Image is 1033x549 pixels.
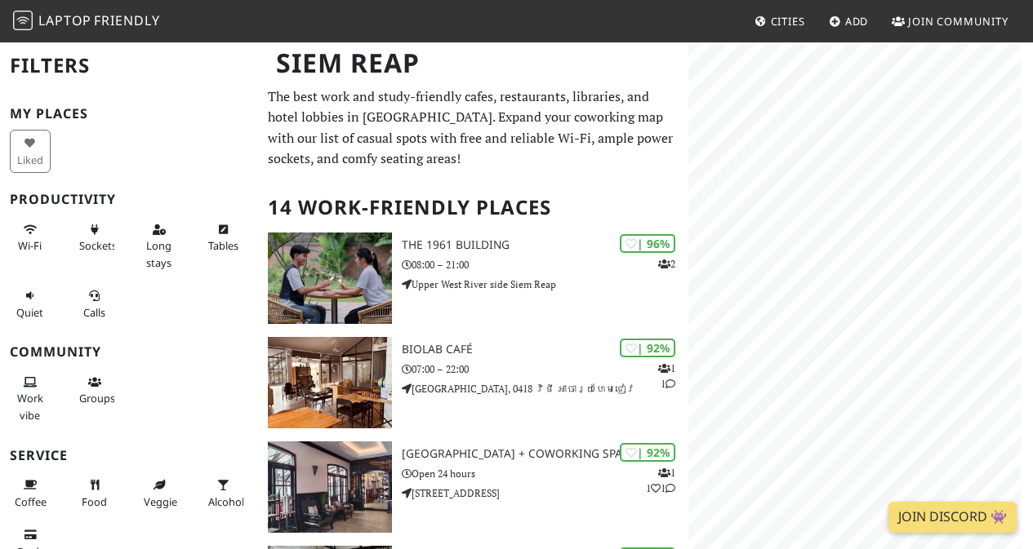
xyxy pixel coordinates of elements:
p: [STREET_ADDRESS] [402,485,688,501]
a: The 1961 Building | 96% 2 The 1961 Building 08:00 – 21:00 Upper West River side Siem Reap [258,232,688,324]
button: Long stays [139,216,180,276]
a: Add [822,7,875,36]
a: Join Discord 👾 [888,502,1017,533]
span: Power sockets [79,238,117,253]
h3: Community [10,344,248,360]
button: Calls [74,282,115,325]
a: Cities [748,7,812,36]
span: Add [845,14,869,29]
span: Work-friendly tables [208,238,238,253]
span: Long stays [146,238,171,269]
p: 08:00 – 21:00 [402,257,688,272]
span: Video/audio calls [83,305,105,320]
span: Veggie [144,494,177,509]
span: People working [17,391,43,422]
p: Upper West River side Siem Reap [402,277,688,292]
h2: 14 Work-Friendly Places [268,183,679,232]
span: Laptop [38,11,91,29]
span: Join Community [908,14,1009,29]
h3: Productivity [10,192,248,207]
div: | 92% [620,339,675,357]
p: 07:00 – 22:00 [402,361,688,377]
p: Open 24 hours [402,466,688,481]
h2: Filters [10,41,248,91]
a: LaptopFriendly LaptopFriendly [13,7,160,36]
div: | 92% [620,443,675,462]
span: Coffee [15,494,47,509]
button: Work vibe [10,369,51,428]
button: Sockets [74,216,115,259]
span: Food [82,494,107,509]
h3: My Places [10,106,248,122]
p: 2 [658,256,675,272]
button: Groups [74,369,115,412]
h3: BIOLAB CAFÉ [402,343,688,356]
img: Bodee Hotel + Coworking Space [268,441,392,533]
button: Food [74,472,115,515]
a: Join Community [885,7,1015,36]
h3: The 1961 Building [402,238,688,252]
button: Veggie [139,472,180,515]
img: The 1961 Building [268,232,392,324]
button: Quiet [10,282,51,325]
span: Cities [771,14,805,29]
button: Alcohol [203,472,244,515]
span: Alcohol [208,494,244,509]
p: 1 1 [658,361,675,392]
button: Coffee [10,472,51,515]
button: Wi-Fi [10,216,51,259]
span: Stable Wi-Fi [18,238,42,253]
span: Friendly [94,11,159,29]
button: Tables [203,216,244,259]
p: 1 1 1 [646,465,675,496]
h3: Service [10,448,248,463]
h3: [GEOGRAPHIC_DATA] + Coworking Space [402,447,688,461]
h1: Siem Reap [263,41,685,86]
a: Bodee Hotel + Coworking Space | 92% 111 [GEOGRAPHIC_DATA] + Coworking Space Open 24 hours [STREET... [258,441,688,533]
span: Quiet [16,305,43,320]
span: Group tables [79,391,115,405]
p: [GEOGRAPHIC_DATA], 0418 វិថី អាចារ្យហែមជៀវ [402,381,688,396]
img: LaptopFriendly [13,11,33,30]
p: The best work and study-friendly cafes, restaurants, libraries, and hotel lobbies in [GEOGRAPHIC_... [268,86,679,170]
div: | 96% [620,234,675,253]
a: BIOLAB CAFÉ | 92% 11 BIOLAB CAFÉ 07:00 – 22:00 [GEOGRAPHIC_DATA], 0418 វិថី អាចារ្យហែមជៀវ [258,337,688,428]
img: BIOLAB CAFÉ [268,337,392,428]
